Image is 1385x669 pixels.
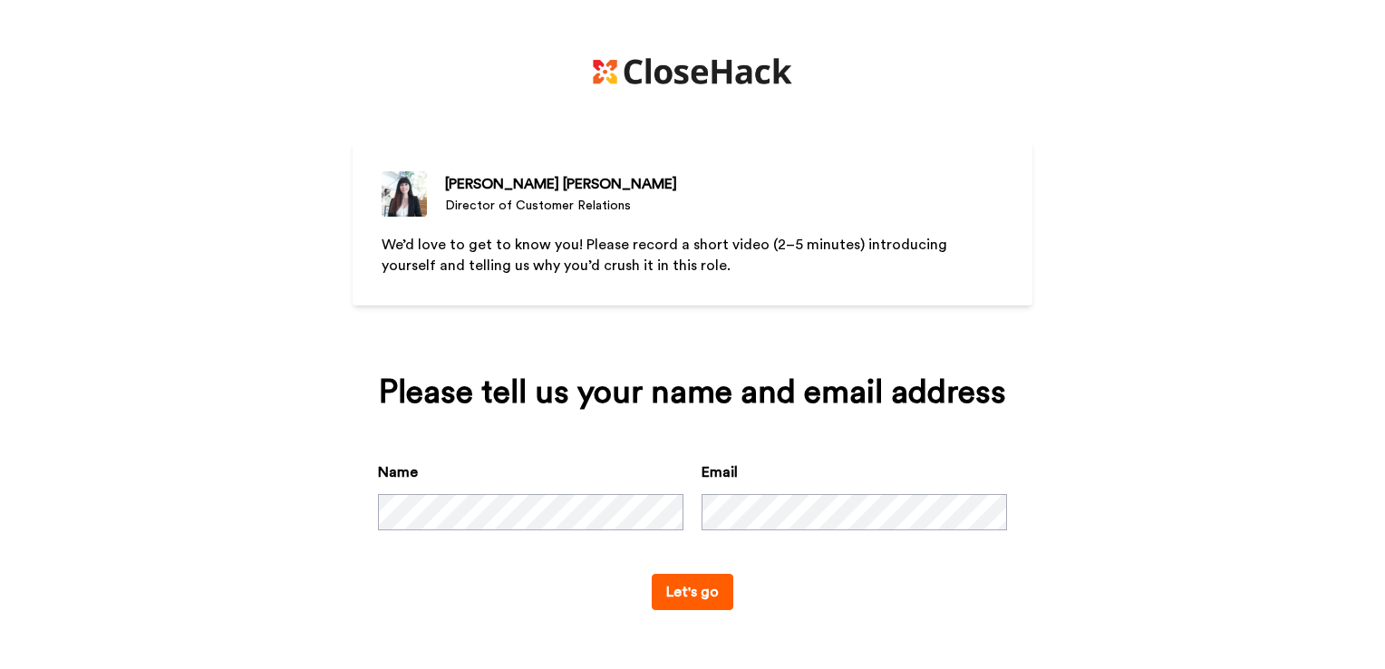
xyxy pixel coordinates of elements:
[652,574,733,610] button: Let's go
[378,374,1007,411] div: Please tell us your name and email address
[593,58,792,84] img: https://cdn.bonjoro.com/media/8ef20797-8052-423f-a066-3a70dff60c56/6f41e73b-fbe8-40a5-8aec-628176...
[382,238,951,273] span: We’d love to get to know you! Please record a short video (2–5 minutes) introducing yourself and ...
[378,461,418,483] label: Name
[445,197,677,215] div: Director of Customer Relations
[445,173,677,195] div: [PERSON_NAME] [PERSON_NAME]
[702,461,738,483] label: Email
[382,171,427,217] img: Director of Customer Relations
